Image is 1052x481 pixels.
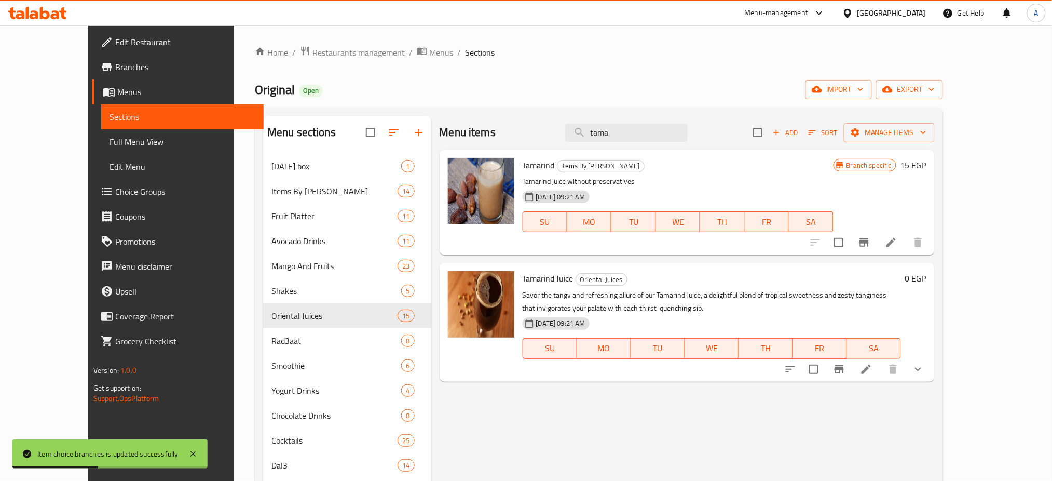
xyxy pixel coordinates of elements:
span: Menus [429,46,453,59]
span: Open [299,86,323,95]
div: items [401,335,414,347]
div: [DATE] box1 [263,154,431,179]
span: Fruit Platter [271,210,398,222]
a: Menus [417,46,453,59]
span: TU [635,341,681,356]
span: Shakes [271,285,401,297]
div: items [398,310,414,322]
div: Avocado Drinks [271,235,398,247]
button: SA [847,338,901,359]
div: Chocolate Drinks8 [263,403,431,428]
span: Tamarind [523,157,555,173]
button: TH [739,338,793,359]
span: Smoothie [271,359,401,372]
span: Sort items [802,125,844,141]
span: Edit Menu [110,161,256,173]
button: FR [745,211,789,232]
div: Items By Liter [271,185,398,197]
div: items [401,359,414,372]
span: Select to update [803,358,825,380]
span: SA [793,215,829,230]
span: [DATE] 09:21 AM [532,192,590,202]
span: Promotions [115,235,256,248]
div: Shakes5 [263,278,431,303]
span: 4 [402,386,414,396]
div: Rad3aat [271,335,401,347]
span: Sort sections [381,120,406,145]
button: TU [631,338,685,359]
span: Dal3 [271,459,398,472]
a: Sections [101,104,264,129]
span: WE [689,341,735,356]
div: items [398,459,414,472]
span: Mango And Fruits [271,260,398,272]
span: A [1034,7,1039,19]
button: Sort [806,125,840,141]
div: Fruit Platter11 [263,204,431,229]
span: Yogurt Drinks [271,384,401,397]
span: TH [743,341,789,356]
div: Mango And Fruits23 [263,253,431,278]
button: export [876,80,943,99]
span: 1.0.0 [120,364,136,377]
h2: Menu items [440,125,496,140]
input: search [565,124,688,142]
button: FR [793,338,847,359]
span: Oriental Juices [271,310,398,322]
button: Branch-specific-item [827,357,852,382]
a: Menus [92,79,264,104]
div: Oriental Juices [576,273,627,286]
div: Item choice branches is updated successfully [37,448,179,460]
span: 14 [398,186,414,196]
a: Choice Groups [92,179,264,204]
div: [GEOGRAPHIC_DATA] [857,7,926,19]
div: Smoothie6 [263,353,431,378]
button: Add section [406,120,431,145]
span: Oriental Juices [576,274,627,286]
button: Add [769,125,802,141]
div: Yogurt Drinks4 [263,378,431,403]
span: [DATE] 09:21 AM [532,318,590,328]
img: Tamarind Juice [448,271,514,338]
a: Coverage Report [92,304,264,329]
p: Tamarind juice without preservatives [523,175,834,188]
p: Savor the tangy and refreshing allure of our Tamarind Juice, a delightful blend of tropical sweet... [523,289,901,315]
li: / [409,46,413,59]
a: Menu disclaimer [92,254,264,279]
div: Dal314 [263,453,431,478]
span: Items By [PERSON_NAME] [271,185,398,197]
a: Home [255,46,288,59]
button: MO [577,338,631,359]
span: Edit Restaurant [115,36,256,48]
div: items [398,434,414,447]
span: 11 [398,211,414,221]
span: 6 [402,361,414,371]
span: 14 [398,461,414,471]
span: Add item [769,125,802,141]
li: / [292,46,296,59]
span: 8 [402,336,414,346]
span: export [884,83,935,96]
span: 23 [398,261,414,271]
span: Branches [115,61,256,73]
nav: breadcrumb [255,46,943,59]
span: [DATE] box [271,160,401,172]
div: Avocado Drinks11 [263,229,431,253]
div: items [398,210,414,222]
span: Manage items [852,126,926,139]
div: items [398,260,414,272]
div: items [401,409,414,422]
span: Select to update [828,232,850,253]
span: 5 [402,286,414,296]
div: Items By [PERSON_NAME]14 [263,179,431,204]
span: Choice Groups [115,185,256,198]
div: Cocktails25 [263,428,431,453]
span: Menu disclaimer [115,260,256,273]
a: Edit menu item [885,236,897,249]
div: Cocktails [271,434,398,447]
button: WE [656,211,700,232]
